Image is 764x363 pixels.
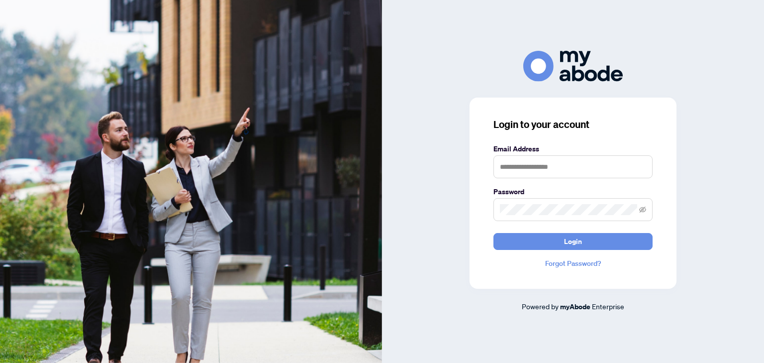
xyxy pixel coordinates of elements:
span: Powered by [522,302,559,311]
button: Login [493,233,653,250]
span: Enterprise [592,302,624,311]
label: Email Address [493,143,653,154]
a: Forgot Password? [493,258,653,269]
label: Password [493,186,653,197]
h3: Login to your account [493,118,653,131]
span: Login [564,234,582,249]
a: myAbode [560,301,590,312]
img: ma-logo [523,51,623,81]
span: eye-invisible [639,206,646,213]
